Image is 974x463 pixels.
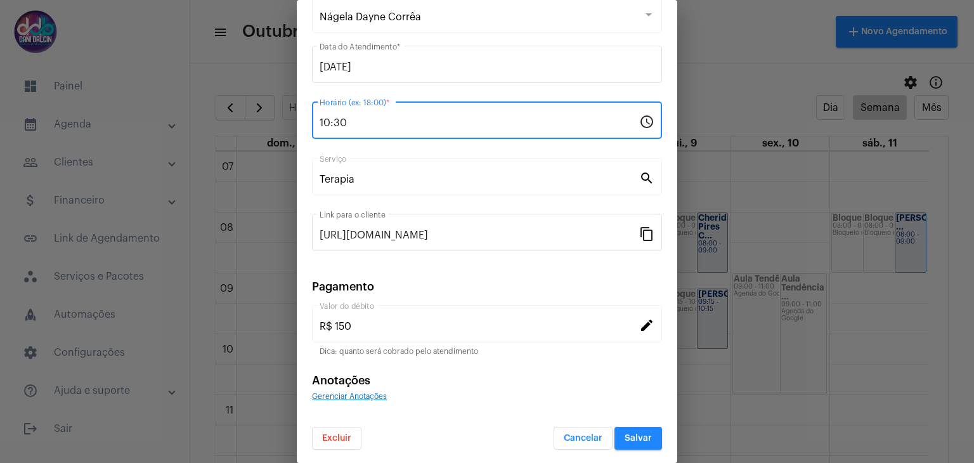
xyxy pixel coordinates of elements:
input: Link [320,230,639,241]
mat-icon: content_copy [639,226,654,241]
mat-icon: edit [639,317,654,332]
input: Pesquisar serviço [320,174,639,185]
mat-icon: schedule [639,114,654,129]
span: Nágela Dayne Corrêa [320,12,421,22]
input: Valor [320,321,639,332]
span: Cancelar [564,434,602,443]
span: Excluir [322,434,351,443]
span: Salvar [625,434,652,443]
button: Cancelar [554,427,613,450]
mat-hint: Dica: quanto será cobrado pelo atendimento [320,348,478,356]
input: Horário [320,117,639,129]
button: Excluir [312,427,361,450]
span: Gerenciar Anotações [312,393,387,400]
span: Pagamento [312,281,374,292]
button: Salvar [614,427,662,450]
span: Anotações [312,375,370,386]
mat-icon: search [639,170,654,185]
